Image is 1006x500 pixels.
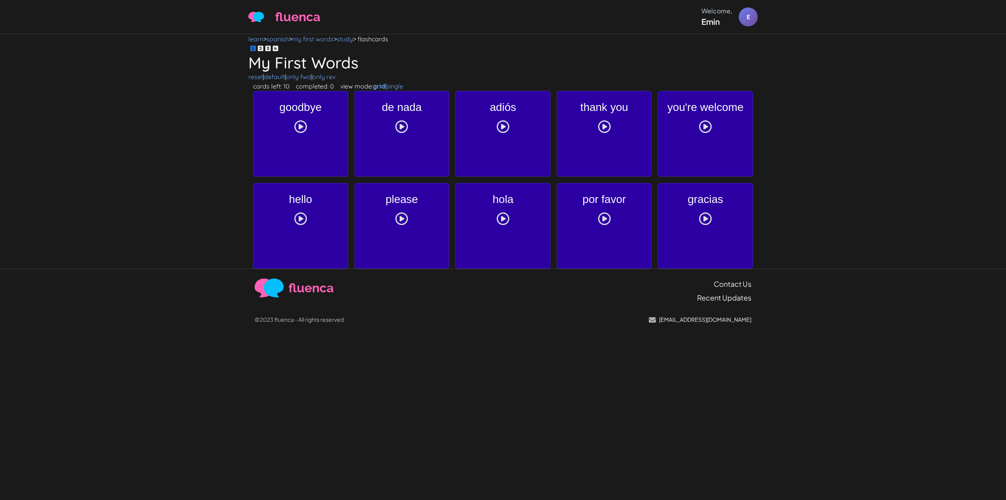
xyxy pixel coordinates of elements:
[557,193,652,206] h3: por favor
[275,7,320,26] span: fluenca
[990,227,1006,273] iframe: Ybug feedback widget
[292,35,334,43] a: my first words
[266,35,289,43] a: spanish
[386,82,403,90] a: single
[248,72,758,81] p: | | |
[714,279,751,289] a: Contact Us
[296,82,334,90] span: completed: 0
[340,82,403,90] span: view mode: |
[373,82,385,90] a: grid
[658,101,753,114] h3: you're welcome
[659,315,751,324] p: [EMAIL_ADDRESS][DOMAIN_NAME]
[248,34,758,44] nav: > > > > flashcards
[286,73,311,81] a: only fwd
[658,193,753,206] h3: gracias
[456,193,550,206] h3: hola
[248,44,278,53] div: voice settings
[253,82,290,90] span: cards left: 10
[288,279,334,297] span: fluenca
[697,292,751,303] a: Recent Updates
[253,101,348,114] h3: goodbye
[701,6,732,16] div: Welcome,
[253,193,348,206] h3: hello
[248,73,263,81] a: reset
[456,101,550,114] h3: adiós
[312,73,336,81] a: only rev
[355,193,449,206] h3: please
[649,315,751,324] a: [EMAIL_ADDRESS][DOMAIN_NAME]
[264,73,285,81] a: default
[557,101,652,114] h3: thank you
[255,315,344,324] p: ©2023 fluenca - All rights reserved
[248,53,758,72] h1: My First Words
[739,7,758,26] div: E
[248,35,263,43] a: learn
[337,35,353,43] a: study
[701,16,732,28] div: Emin
[355,101,449,114] h3: de nada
